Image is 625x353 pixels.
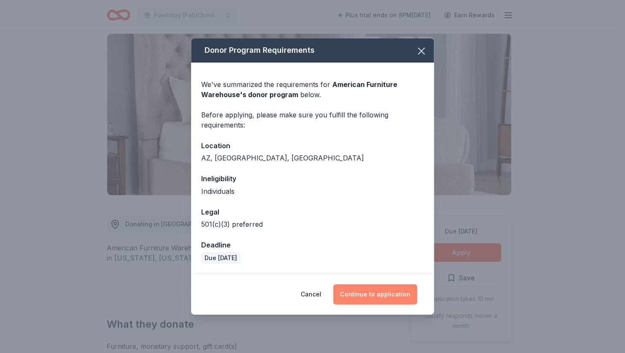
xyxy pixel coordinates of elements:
div: AZ, [GEOGRAPHIC_DATA], [GEOGRAPHIC_DATA] [201,153,424,163]
button: Continue to application [333,284,417,304]
div: Ineligibility [201,173,424,184]
div: Deadline [201,239,424,250]
div: Due [DATE] [201,252,240,264]
div: Location [201,140,424,151]
div: Donor Program Requirements [191,38,434,62]
button: Cancel [301,284,321,304]
div: Individuals [201,186,424,196]
div: Before applying, please make sure you fulfill the following requirements: [201,110,424,130]
div: Legal [201,206,424,217]
div: 501(c)(3) preferred [201,219,424,229]
div: We've summarized the requirements for below. [201,79,424,100]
